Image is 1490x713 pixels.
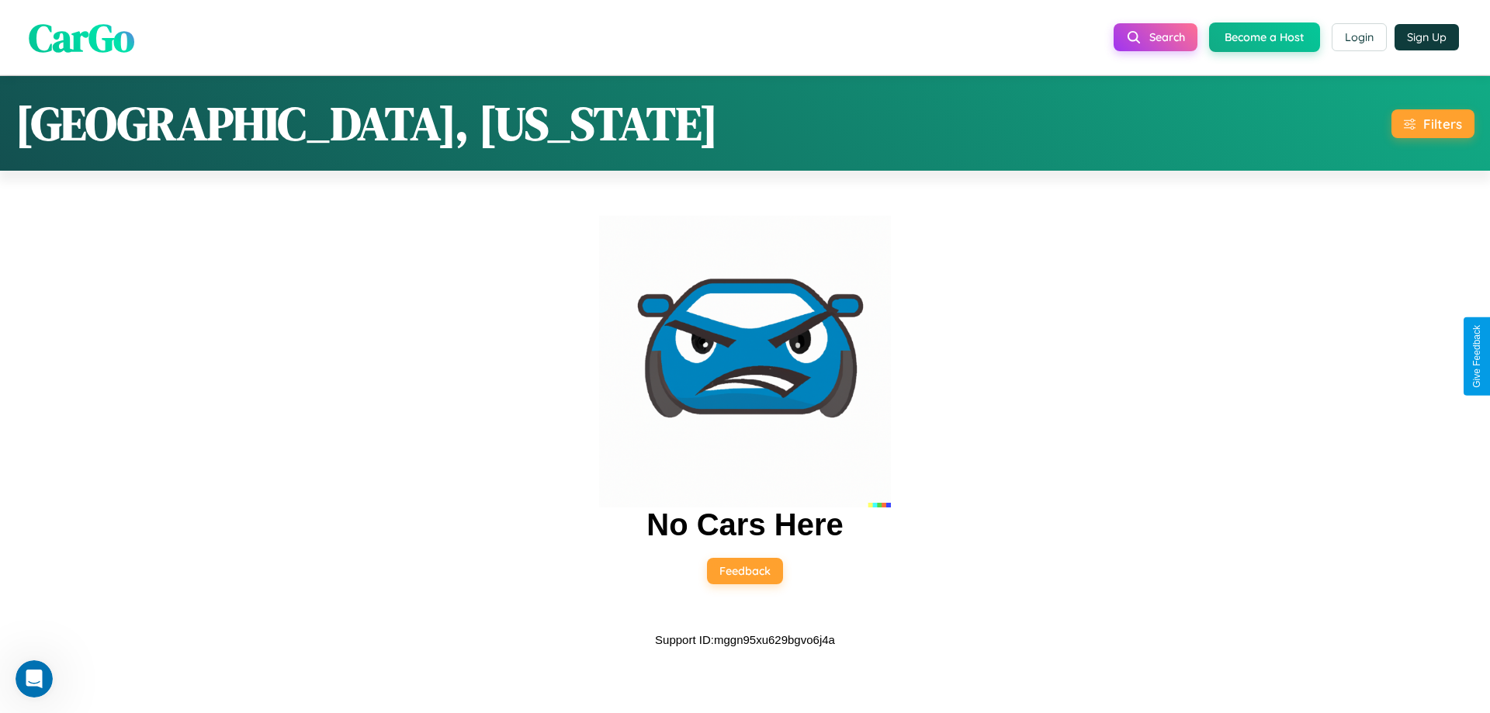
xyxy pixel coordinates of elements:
h1: [GEOGRAPHIC_DATA], [US_STATE] [16,92,718,155]
button: Search [1114,23,1197,51]
div: Give Feedback [1471,325,1482,388]
iframe: Intercom live chat [16,660,53,697]
div: Filters [1423,116,1462,132]
h2: No Cars Here [646,507,843,542]
button: Become a Host [1209,22,1320,52]
span: Search [1149,30,1185,44]
p: Support ID: mggn95xu629bgvo6j4a [655,629,835,650]
button: Feedback [707,558,783,584]
img: car [599,216,891,507]
span: CarGo [29,10,134,64]
button: Login [1332,23,1387,51]
button: Filters [1391,109,1474,138]
button: Sign Up [1395,24,1459,50]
